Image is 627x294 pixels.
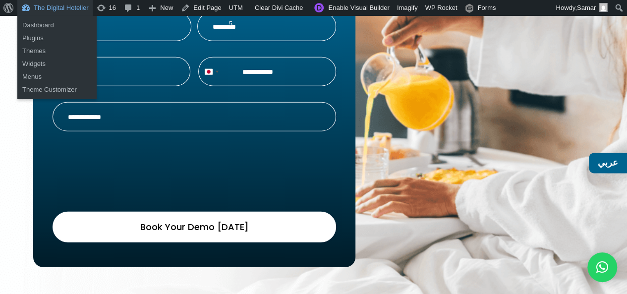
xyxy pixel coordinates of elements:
ul: The Digital Hotelier [17,42,97,99]
button: Book Your Demo [DATE] [53,212,336,242]
label: CAPTCHA [53,147,336,157]
a: Themes [17,45,97,58]
a: Theme Customizer [17,83,97,96]
button: Selected country [199,58,222,86]
ul: The Digital Hotelier [17,16,97,48]
span: Samar [577,4,596,11]
a: Dashboard [17,19,97,32]
a: عربي [589,153,627,173]
span: 5 [229,20,232,27]
a: Plugins [17,32,97,45]
iframe: reCAPTCHA [53,161,203,200]
a: Menus [17,70,97,83]
a: Widgets [17,58,97,70]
